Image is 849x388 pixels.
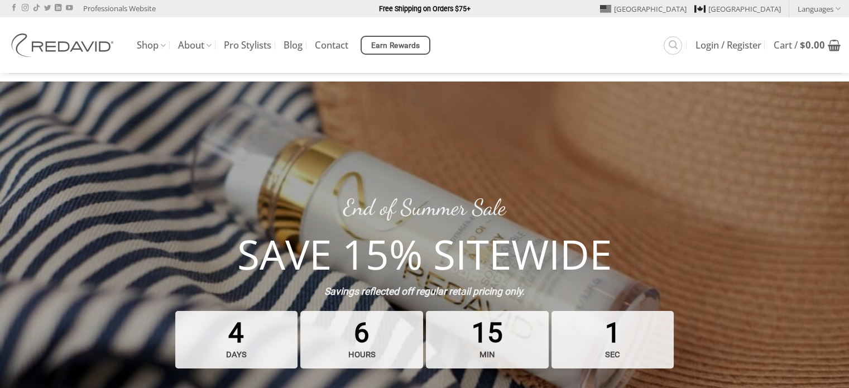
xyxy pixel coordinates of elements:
[361,36,430,55] a: Earn Rewards
[178,344,295,366] strong: days
[237,226,612,281] strong: SAVE 15% SITEWIDE
[44,4,51,12] a: Follow on Twitter
[315,35,348,55] a: Contact
[774,41,825,50] span: Cart /
[224,35,271,55] a: Pro Stylists
[284,35,303,55] a: Blog
[8,33,120,57] img: REDAVID Salon Products | United States
[426,311,549,368] span: 15
[694,1,781,17] a: [GEOGRAPHIC_DATA]
[664,36,682,55] a: Search
[551,311,674,368] span: 1
[429,344,546,366] strong: min
[324,286,525,297] strong: Savings reflected off regular retail pricing only.
[600,1,687,17] a: [GEOGRAPHIC_DATA]
[371,40,420,52] span: Earn Rewards
[695,41,761,50] span: Login / Register
[137,35,166,56] a: Shop
[11,4,17,12] a: Follow on Facebook
[178,35,212,56] a: About
[800,39,825,51] bdi: 0.00
[66,4,73,12] a: Follow on YouTube
[175,311,298,368] span: 4
[300,311,423,368] span: 6
[800,39,805,51] span: $
[798,1,841,17] a: Languages
[695,35,761,55] a: Login / Register
[343,194,506,221] span: End of Summer Sale
[55,4,61,12] a: Follow on LinkedIn
[554,344,671,366] strong: sec
[33,4,40,12] a: Follow on TikTok
[22,4,28,12] a: Follow on Instagram
[379,4,471,13] strong: Free Shipping on Orders $75+
[774,33,841,58] a: View cart
[303,344,420,366] strong: hours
